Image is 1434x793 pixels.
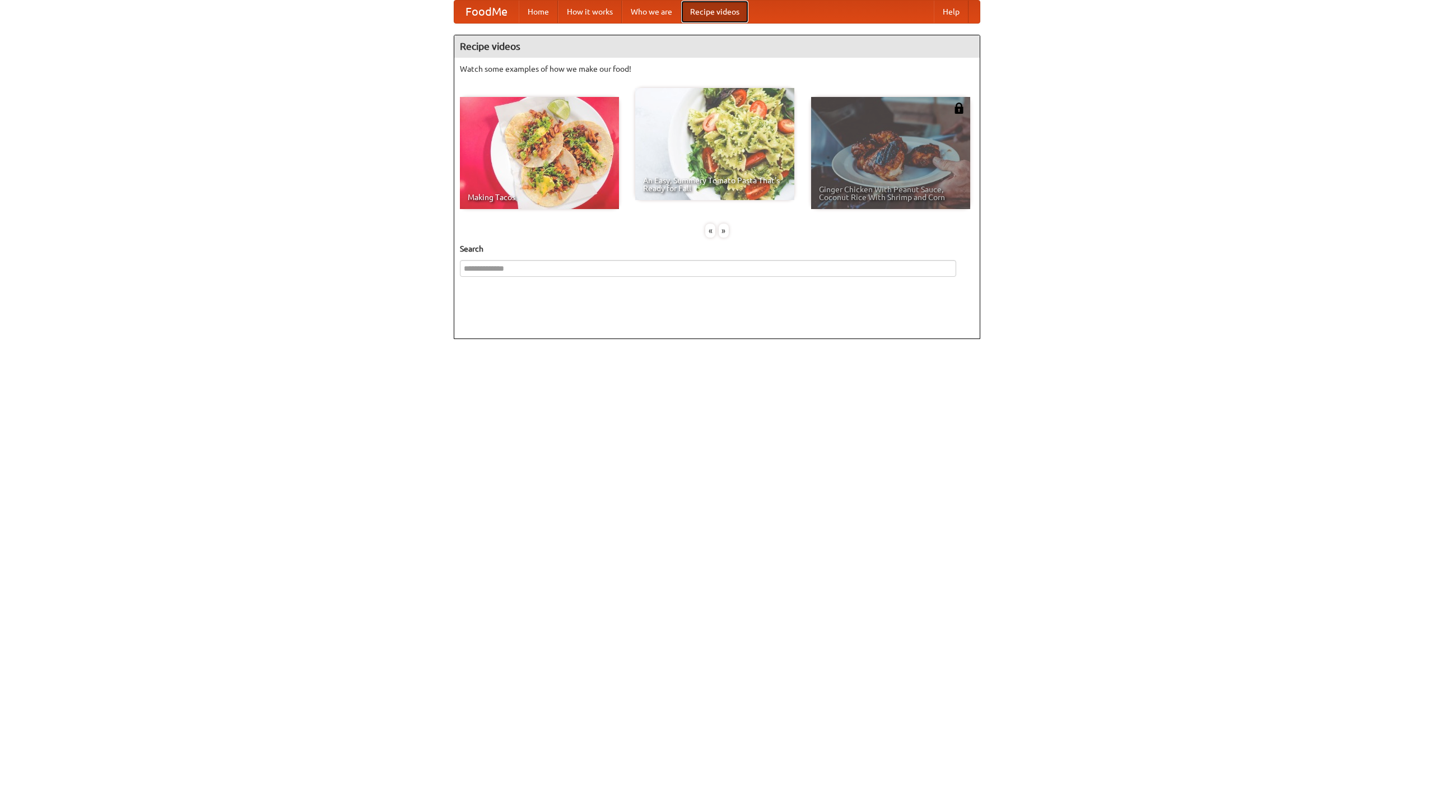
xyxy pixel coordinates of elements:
img: 483408.png [953,103,965,114]
p: Watch some examples of how we make our food! [460,63,974,75]
div: » [719,224,729,238]
div: « [705,224,715,238]
h4: Recipe videos [454,35,980,58]
a: FoodMe [454,1,519,23]
a: Making Tacos [460,97,619,209]
a: Help [934,1,969,23]
a: Who we are [622,1,681,23]
a: Home [519,1,558,23]
a: An Easy, Summery Tomato Pasta That's Ready for Fall [635,88,794,200]
a: How it works [558,1,622,23]
span: An Easy, Summery Tomato Pasta That's Ready for Fall [643,177,786,192]
span: Making Tacos [468,193,611,201]
h5: Search [460,243,974,254]
a: Recipe videos [681,1,748,23]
